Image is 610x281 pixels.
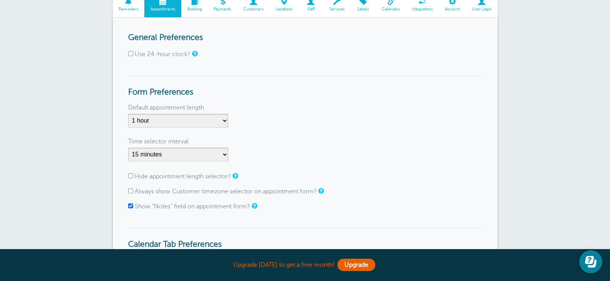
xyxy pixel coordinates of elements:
[318,188,323,193] a: The customer timezone allows you to set a different local timezone for a customer, so their remin...
[185,7,204,12] span: Booking
[579,250,602,273] iframe: Resource center
[128,101,204,114] label: Default appointment length
[302,7,319,12] span: Staff
[338,259,375,271] a: Upgrade
[135,173,231,180] label: Hide appointment length selector?
[128,75,482,97] h3: Form Preferences
[135,51,191,58] label: Use 24-hour clock?
[192,51,197,56] a: Changes the appointment form time selector and the Calendar tab to a 24-hour clock. Your customer...
[327,7,347,12] span: Services
[274,7,295,12] span: Locations
[379,7,402,12] span: Calendars
[354,7,372,12] span: Labels
[135,203,250,210] label: Show "Notes" field on appointment form?
[212,7,234,12] span: Payments
[443,7,462,12] span: Account
[410,7,435,12] span: Integrations
[113,257,498,273] div: Upgrade [DATE] to get a free month!
[241,7,266,12] span: Customers
[128,33,482,43] h3: General Preferences
[148,7,177,12] span: Appointments
[117,7,141,12] span: Reminders
[128,135,189,148] label: Time selector interval
[232,173,237,178] a: If appointment length is not relevant to you, check this box to hide the length selector on the a...
[470,7,494,12] span: User Login
[135,188,317,195] label: Always show Customer timezone selector on appointment form?
[128,228,482,249] h3: Calendar Tab Preferences
[252,203,256,208] a: Notes are for internal use only, and are not visible to your clients.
